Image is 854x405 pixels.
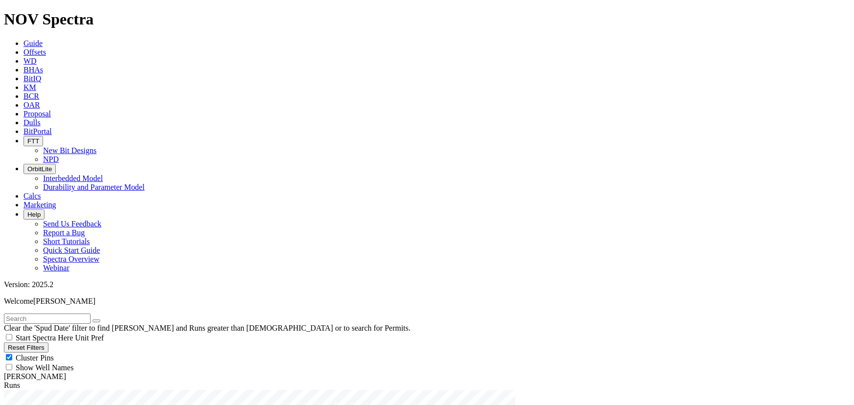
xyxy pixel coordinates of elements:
[23,127,52,135] a: BitPortal
[23,101,40,109] a: OAR
[23,66,43,74] a: BHAs
[27,137,39,145] span: FTT
[23,48,46,56] a: Offsets
[23,39,43,47] a: Guide
[23,74,41,83] a: BitIQ
[23,92,39,100] a: BCR
[16,363,73,372] span: Show Well Names
[4,342,48,353] button: Reset Filters
[23,110,51,118] a: Proposal
[43,246,100,254] a: Quick Start Guide
[6,334,12,340] input: Start Spectra Here
[23,83,36,91] a: KM
[43,264,69,272] a: Webinar
[4,372,850,381] div: [PERSON_NAME]
[23,192,41,200] a: Calcs
[23,209,45,220] button: Help
[27,165,52,173] span: OrbitLite
[23,201,56,209] a: Marketing
[16,334,73,342] span: Start Spectra Here
[23,118,41,127] a: Dulls
[43,183,145,191] a: Durability and Parameter Model
[75,334,104,342] span: Unit Pref
[43,155,59,163] a: NPD
[43,174,103,182] a: Interbedded Model
[27,211,41,218] span: Help
[23,136,43,146] button: FTT
[43,220,101,228] a: Send Us Feedback
[23,164,56,174] button: OrbitLite
[4,297,850,306] p: Welcome
[4,381,850,390] div: Runs
[23,57,37,65] a: WD
[4,280,850,289] div: Version: 2025.2
[43,228,85,237] a: Report a Bug
[4,10,850,28] h1: NOV Spectra
[43,255,99,263] a: Spectra Overview
[43,237,90,246] a: Short Tutorials
[33,297,95,305] span: [PERSON_NAME]
[4,314,91,324] input: Search
[43,146,96,155] a: New Bit Designs
[4,324,411,332] span: Clear the 'Spud Date' filter to find [PERSON_NAME] and Runs greater than [DEMOGRAPHIC_DATA] or to...
[16,354,54,362] span: Cluster Pins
